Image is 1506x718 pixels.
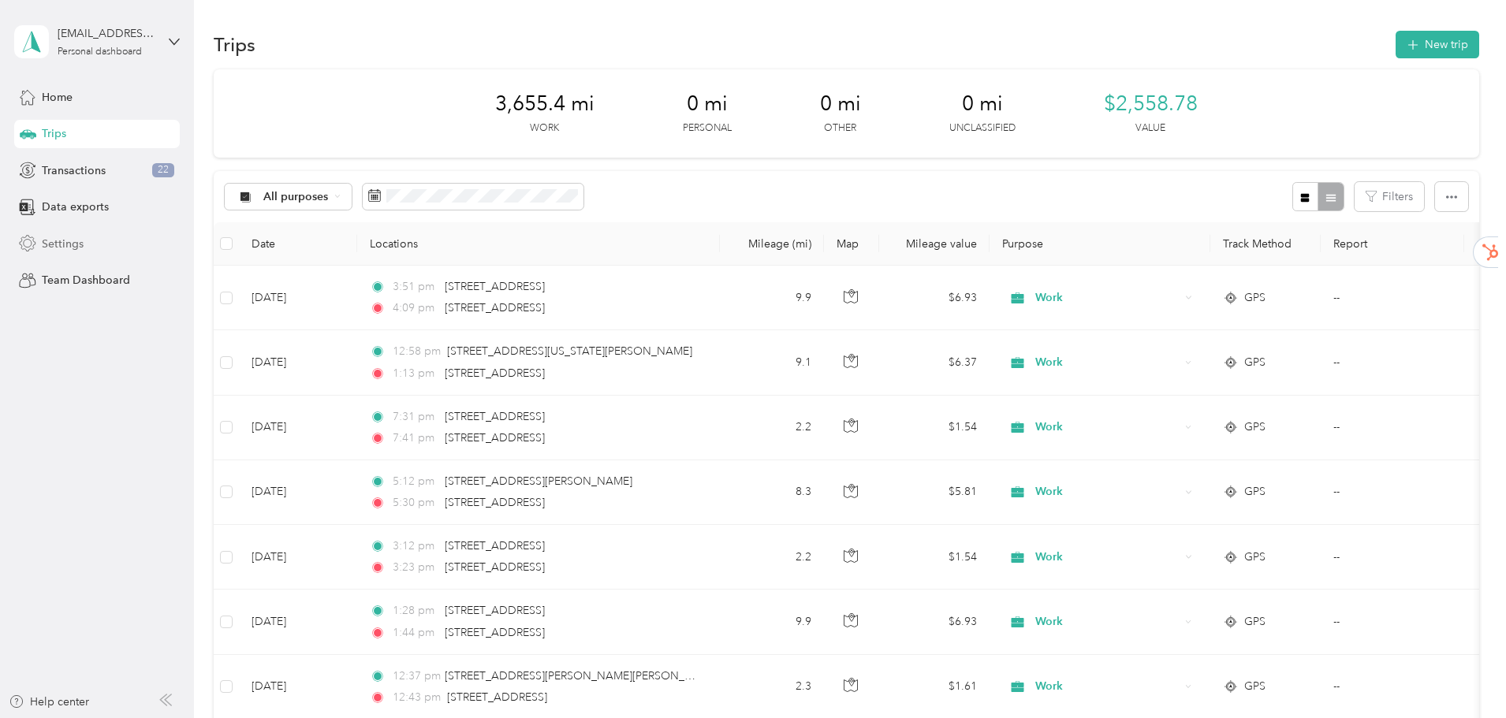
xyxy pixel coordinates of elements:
span: 7:31 pm [393,408,438,426]
span: Transactions [42,162,106,179]
td: [DATE] [239,460,357,525]
span: 3:51 pm [393,278,438,296]
span: $2,558.78 [1104,91,1198,117]
span: [STREET_ADDRESS] [445,280,545,293]
button: Help center [9,694,89,710]
div: Personal dashboard [58,47,142,57]
td: 9.1 [720,330,824,395]
td: $6.37 [879,330,990,395]
span: GPS [1244,613,1266,631]
p: Unclassified [949,121,1016,136]
span: Work [1035,289,1180,307]
td: [DATE] [239,525,357,590]
td: 9.9 [720,590,824,654]
span: 4:09 pm [393,299,438,317]
span: GPS [1244,419,1266,436]
div: [EMAIL_ADDRESS][DOMAIN_NAME] [58,25,156,42]
td: 9.9 [720,266,824,330]
span: [STREET_ADDRESS] [445,604,545,617]
span: Work [1035,549,1180,566]
th: Purpose [990,222,1210,266]
td: -- [1321,330,1464,395]
span: Data exports [42,199,109,215]
span: 3:12 pm [393,538,438,555]
td: $5.81 [879,460,990,525]
span: [STREET_ADDRESS] [445,431,545,445]
span: GPS [1244,289,1266,307]
span: 7:41 pm [393,430,438,447]
th: Locations [357,222,720,266]
span: 3:23 pm [393,559,438,576]
span: [STREET_ADDRESS] [447,690,547,704]
td: 8.3 [720,460,824,525]
td: -- [1321,460,1464,525]
td: [DATE] [239,396,357,460]
td: -- [1321,266,1464,330]
span: Trips [42,125,66,142]
button: Filters [1355,182,1424,211]
th: Track Method [1210,222,1321,266]
p: Work [530,121,559,136]
span: GPS [1244,549,1266,566]
span: [STREET_ADDRESS] [445,301,545,314]
span: 0 mi [820,91,861,117]
span: [STREET_ADDRESS][PERSON_NAME][PERSON_NAME] [445,669,720,683]
p: Other [824,121,856,136]
th: Date [239,222,357,266]
span: Work [1035,419,1180,436]
span: 12:43 pm [393,689,441,706]
span: 1:13 pm [393,365,438,382]
span: [STREET_ADDRESS] [445,496,545,509]
span: [STREET_ADDRESS] [445,560,545,574]
span: [STREET_ADDRESS] [445,366,545,380]
td: [DATE] [239,266,357,330]
span: GPS [1244,354,1266,371]
span: [STREET_ADDRESS][PERSON_NAME] [445,474,632,488]
button: New trip [1396,31,1479,58]
th: Map [824,222,879,266]
span: 5:30 pm [393,494,438,512]
th: Mileage (mi) [720,222,824,266]
span: Work [1035,613,1180,631]
th: Report [1321,222,1464,266]
span: 1:28 pm [393,602,438,619]
span: All purposes [263,192,329,203]
th: Mileage value [879,222,990,266]
span: Settings [42,236,84,252]
span: GPS [1244,483,1266,500]
span: Work [1035,678,1180,695]
td: 2.2 [720,396,824,460]
span: 0 mi [687,91,728,117]
span: GPS [1244,678,1266,695]
td: $1.54 [879,396,990,460]
h1: Trips [214,36,255,53]
td: $6.93 [879,590,990,654]
td: $1.54 [879,525,990,590]
td: $6.93 [879,266,990,330]
td: [DATE] [239,330,357,395]
span: Team Dashboard [42,272,130,288]
span: 12:37 pm [393,668,438,685]
span: [STREET_ADDRESS] [445,626,545,639]
td: -- [1321,396,1464,460]
span: 1:44 pm [393,624,438,642]
td: -- [1321,590,1464,654]
span: 3,655.4 mi [495,91,595,117]
iframe: Everlance-gr Chat Button Frame [1418,630,1506,718]
span: [STREET_ADDRESS] [445,539,545,552]
span: [STREET_ADDRESS] [445,410,545,423]
td: -- [1321,525,1464,590]
span: 22 [152,163,174,177]
td: [DATE] [239,590,357,654]
span: 5:12 pm [393,473,438,490]
span: Home [42,89,73,106]
span: Work [1035,483,1180,500]
span: 12:58 pm [393,343,441,360]
span: Work [1035,354,1180,371]
span: [STREET_ADDRESS][US_STATE][PERSON_NAME] [447,344,692,358]
p: Personal [683,121,732,136]
span: 0 mi [962,91,1003,117]
td: 2.2 [720,525,824,590]
p: Value [1135,121,1165,136]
